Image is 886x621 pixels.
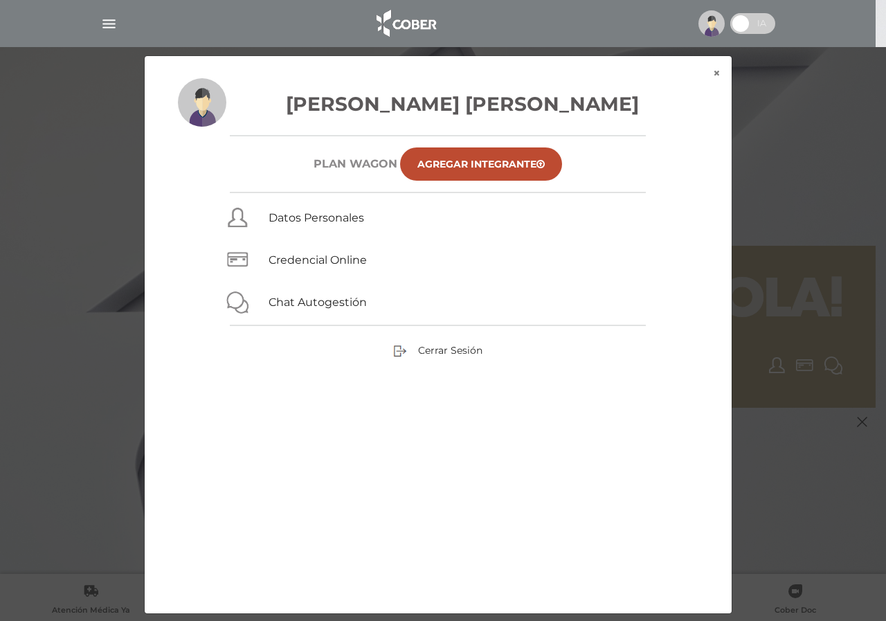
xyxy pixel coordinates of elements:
button: × [702,56,732,91]
span: Cerrar Sesión [418,344,482,357]
h3: [PERSON_NAME] [PERSON_NAME] [178,89,698,118]
img: logo_cober_home-white.png [369,7,442,40]
a: Agregar Integrante [400,147,562,181]
img: Cober_menu-lines-white.svg [100,15,118,33]
img: sign-out.png [393,344,407,358]
a: Chat Autogestión [269,296,367,309]
a: Cerrar Sesión [393,343,482,356]
h6: Plan WAGON [314,157,397,170]
a: Datos Personales [269,211,364,224]
a: Credencial Online [269,253,367,267]
img: profile-placeholder.svg [178,78,226,127]
img: profile-placeholder.svg [698,10,725,37]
